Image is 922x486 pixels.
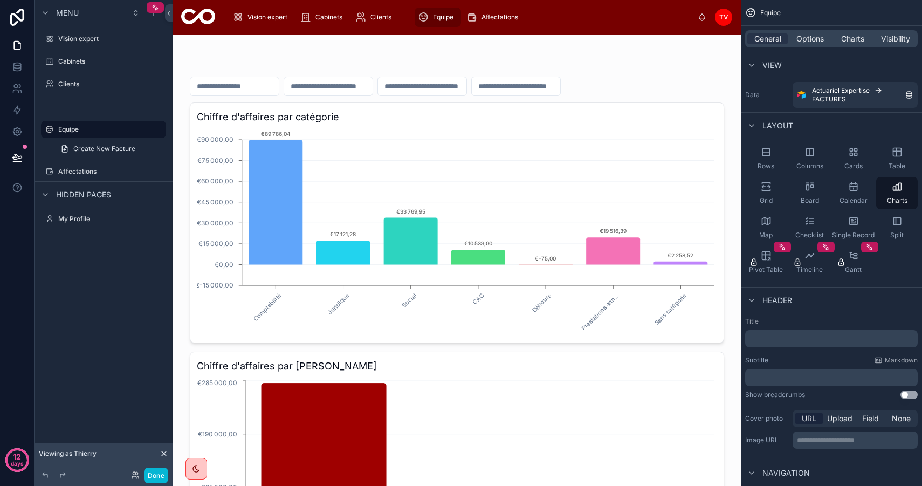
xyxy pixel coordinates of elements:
[892,413,911,424] span: None
[762,60,782,71] span: View
[760,196,773,205] span: Grid
[812,86,870,95] span: Actuariel Expertise
[224,5,698,29] div: scrollable content
[41,76,166,93] a: Clients
[56,189,111,200] span: Hidden pages
[58,125,160,134] label: Equipe
[760,9,781,17] span: Equipe
[876,211,918,244] button: Split
[845,265,862,274] span: Gantt
[433,13,453,22] span: Equipe
[745,91,788,99] label: Data
[719,13,728,22] span: TV
[745,330,918,347] div: scrollable content
[745,246,787,278] button: Pivot Table
[754,33,781,44] span: General
[801,196,819,205] span: Board
[796,162,823,170] span: Columns
[247,13,287,22] span: Vision expert
[762,295,792,306] span: Header
[881,33,910,44] span: Visibility
[841,33,864,44] span: Charts
[793,82,918,108] a: Actuariel ExpertiseFACTURES
[745,391,805,399] div: Show breadcrumbs
[840,196,868,205] span: Calendar
[832,246,874,278] button: Gantt
[797,91,806,99] img: Airtable Logo
[54,140,166,158] a: Create New Facture
[745,317,918,326] label: Title
[796,265,823,274] span: Timeline
[745,436,788,444] label: Image URL
[41,121,166,138] a: Equipe
[370,13,391,22] span: Clients
[58,57,164,66] label: Cabinets
[890,231,904,239] span: Split
[876,177,918,209] button: Charts
[789,211,830,244] button: Checklist
[793,432,918,449] div: scrollable content
[58,167,164,176] label: Affectations
[795,231,824,239] span: Checklist
[58,80,164,88] label: Clients
[56,8,79,18] span: Menu
[832,177,874,209] button: Calendar
[745,211,787,244] button: Map
[58,35,164,43] label: Vision expert
[759,231,773,239] span: Map
[181,9,215,26] img: App logo
[745,142,787,175] button: Rows
[789,177,830,209] button: Board
[41,210,166,228] a: My Profile
[802,413,816,424] span: URL
[762,468,810,478] span: Navigation
[812,95,846,104] span: FACTURES
[352,8,399,27] a: Clients
[315,13,342,22] span: Cabinets
[39,449,97,458] span: Viewing as Thierry
[41,53,166,70] a: Cabinets
[41,163,166,180] a: Affectations
[144,468,168,483] button: Done
[758,162,774,170] span: Rows
[745,356,768,365] label: Subtitle
[832,211,874,244] button: Single Record
[481,13,518,22] span: Affectations
[749,265,783,274] span: Pivot Table
[832,231,875,239] span: Single Record
[876,142,918,175] button: Table
[745,369,918,386] div: scrollable content
[844,162,863,170] span: Cards
[762,120,793,131] span: Layout
[297,8,350,27] a: Cabinets
[887,196,907,205] span: Charts
[889,162,905,170] span: Table
[13,451,21,462] p: 12
[874,356,918,365] a: Markdown
[73,145,135,153] span: Create New Facture
[827,413,852,424] span: Upload
[789,142,830,175] button: Columns
[796,33,824,44] span: Options
[463,8,526,27] a: Affectations
[789,246,830,278] button: Timeline
[885,356,918,365] span: Markdown
[745,414,788,423] label: Cover photo
[41,30,166,47] a: Vision expert
[11,456,24,471] p: days
[862,413,879,424] span: Field
[58,215,164,223] label: My Profile
[415,8,461,27] a: Equipe
[229,8,295,27] a: Vision expert
[832,142,874,175] button: Cards
[745,177,787,209] button: Grid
